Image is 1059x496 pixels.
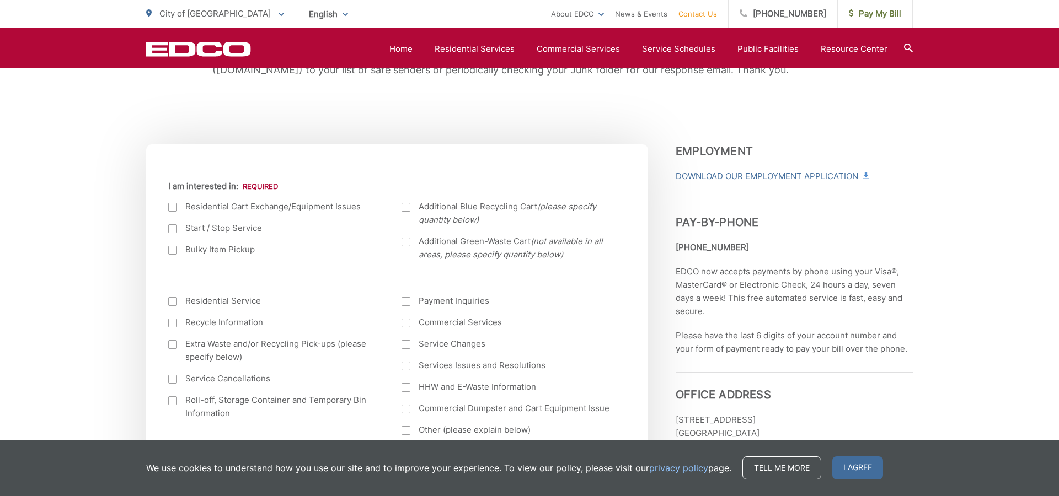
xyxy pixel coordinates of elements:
[676,200,913,229] h3: Pay-by-Phone
[168,294,379,308] label: Residential Service
[146,41,251,57] a: EDCD logo. Return to the homepage.
[676,170,868,183] a: Download Our Employment Application
[676,242,749,252] strong: [PHONE_NUMBER]
[832,456,883,479] span: I agree
[676,329,913,355] p: Please have the last 6 digits of your account number and your form of payment ready to pay your b...
[419,235,613,261] span: Additional Green-Waste Cart
[551,7,604,20] a: About EDCO
[676,265,913,318] p: EDCO now accepts payments by phone using your Visa®, MasterCard® or Electronic Check, 24 hours a ...
[419,201,596,225] em: (please specify quantity below)
[402,294,613,308] label: Payment Inquiries
[402,359,613,372] label: Services Issues and Resolutions
[159,8,271,19] span: City of [GEOGRAPHIC_DATA]
[168,337,379,364] label: Extra Waste and/or Recycling Pick-ups (please specify below)
[402,402,613,415] label: Commercial Dumpster and Cart Equipment Issue
[168,222,379,235] label: Start / Stop Service
[615,7,667,20] a: News & Events
[168,243,379,256] label: Bulky Item Pickup
[402,337,613,351] label: Service Changes
[649,461,708,475] a: privacy policy
[168,316,379,329] label: Recycle Information
[849,7,901,20] span: Pay My Bill
[419,236,603,260] em: (not available in all areas, please specify quantity below)
[676,144,913,158] h3: Employment
[678,7,717,20] a: Contact Us
[537,42,620,56] a: Commercial Services
[168,372,379,385] label: Service Cancellations
[642,42,715,56] a: Service Schedules
[435,42,515,56] a: Residential Services
[301,4,356,24] span: English
[742,456,821,479] a: Tell me more
[676,372,913,401] h3: Office Address
[402,316,613,329] label: Commercial Services
[402,423,613,436] label: Other (please explain below)
[402,380,613,393] label: HHW and E-Waste Information
[737,42,799,56] a: Public Facilities
[146,461,731,475] p: We use cookies to understand how you use our site and to improve your experience. To view our pol...
[676,413,913,440] p: [STREET_ADDRESS] [GEOGRAPHIC_DATA]
[168,393,379,420] label: Roll-off, Storage Container and Temporary Bin Information
[168,181,278,191] label: I am interested in:
[419,200,613,227] span: Additional Blue Recycling Cart
[389,42,413,56] a: Home
[168,200,379,213] label: Residential Cart Exchange/Equipment Issues
[821,42,887,56] a: Resource Center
